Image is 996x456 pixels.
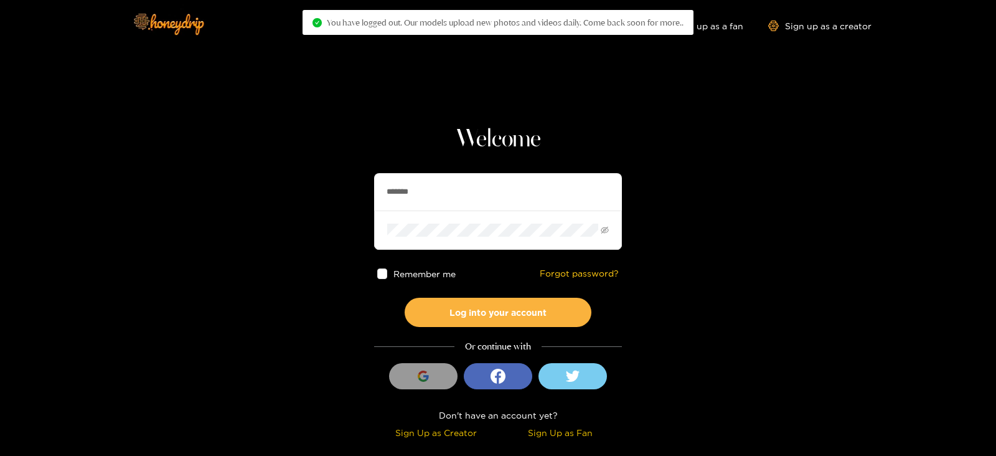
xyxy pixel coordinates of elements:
span: eye-invisible [601,226,609,234]
span: Remember me [394,269,456,278]
a: Forgot password? [540,268,619,279]
div: Don't have an account yet? [374,408,622,422]
a: Sign up as a fan [658,21,743,31]
span: You have logged out. Our models upload new photos and videos daily. Come back soon for more.. [327,17,684,27]
a: Sign up as a creator [768,21,872,31]
div: Sign Up as Fan [501,425,619,440]
span: check-circle [312,18,322,27]
div: Or continue with [374,340,622,354]
button: Log into your account [405,298,591,327]
h1: Welcome [374,125,622,154]
div: Sign Up as Creator [377,425,495,440]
